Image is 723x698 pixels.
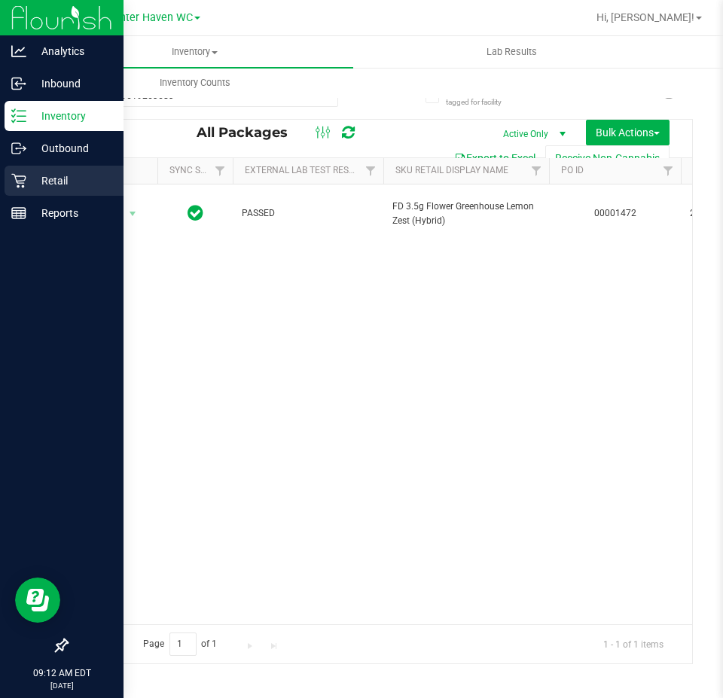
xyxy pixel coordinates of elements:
p: Reports [26,204,117,222]
p: Inventory [26,107,117,125]
inline-svg: Inbound [11,76,26,91]
input: 1 [169,632,197,656]
inline-svg: Retail [11,173,26,188]
a: Inventory [36,36,353,68]
span: Inventory Counts [139,76,251,90]
span: Hi, [PERSON_NAME]! [596,11,694,23]
span: 1 - 1 of 1 items [591,632,676,655]
p: [DATE] [7,680,117,691]
a: Inventory Counts [36,67,353,99]
inline-svg: Reports [11,206,26,221]
inline-svg: Inventory [11,108,26,123]
span: Page of 1 [130,632,230,656]
a: 00001472 [594,208,636,218]
span: PASSED [242,206,374,221]
a: PO ID [561,165,584,175]
a: Sync Status [169,165,227,175]
span: FD 3.5g Flower Greenhouse Lemon Zest (Hybrid) [392,200,540,228]
p: 09:12 AM EDT [7,666,117,680]
a: Filter [524,158,549,184]
span: All Packages [197,124,303,141]
a: External Lab Test Result [245,165,363,175]
button: Bulk Actions [586,120,670,145]
p: Retail [26,172,117,190]
a: Filter [358,158,383,184]
p: Outbound [26,139,117,157]
inline-svg: Analytics [11,44,26,59]
p: Analytics [26,42,117,60]
span: Inventory [36,45,353,59]
iframe: Resource center [15,578,60,623]
button: Receive Non-Cannabis [545,145,670,171]
a: Filter [208,158,233,184]
span: Lab Results [466,45,557,59]
a: Sku Retail Display Name [395,165,508,175]
span: Bulk Actions [596,126,660,139]
a: Lab Results [353,36,670,68]
span: Winter Haven WC [107,11,193,24]
button: Export to Excel [444,145,545,171]
p: Inbound [26,75,117,93]
inline-svg: Outbound [11,141,26,156]
span: select [124,203,142,224]
span: In Sync [188,203,203,224]
a: Filter [656,158,681,184]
